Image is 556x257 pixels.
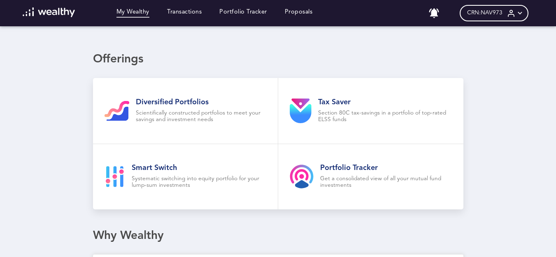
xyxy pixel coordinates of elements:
p: Get a consolidated view of all your mutual fund investments [320,176,452,189]
div: Why Wealthy [93,229,463,243]
h2: Smart Switch [132,163,267,172]
img: product-tracker.svg [290,165,314,188]
a: My Wealthy [116,9,149,18]
img: wl-logo-white.svg [23,7,75,17]
a: Transactions [167,9,202,18]
span: CRN: NAV973 [467,9,502,16]
img: product-tax.svg [290,99,312,123]
a: Portfolio Tracker [219,9,267,18]
a: Tax SaverSection 80C tax-savings in a portfolio of top-rated ELSS funds [278,78,463,144]
p: Section 80C tax-savings in a portfolio of top-rated ELSS funds [318,110,452,123]
a: Smart SwitchSystematic switching into equity portfolio for your lump-sum investments [93,144,278,210]
a: Portfolio TrackerGet a consolidated view of all your mutual fund investments [278,144,463,210]
h2: Tax Saver [318,98,452,107]
h2: Portfolio Tracker [320,163,452,172]
a: Diversified PortfoliosScientifically constructed portfolios to meet your savings and investment n... [93,78,278,144]
img: smart-goal-icon.svg [105,166,125,187]
p: Scientifically constructed portfolios to meet your savings and investment needs [136,110,267,123]
p: Systematic switching into equity portfolio for your lump-sum investments [132,176,267,189]
iframe: Chat [521,220,550,251]
img: gi-goal-icon.svg [105,101,129,121]
a: Proposals [285,9,313,18]
div: Offerings [93,53,463,67]
h2: Diversified Portfolios [136,98,267,107]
